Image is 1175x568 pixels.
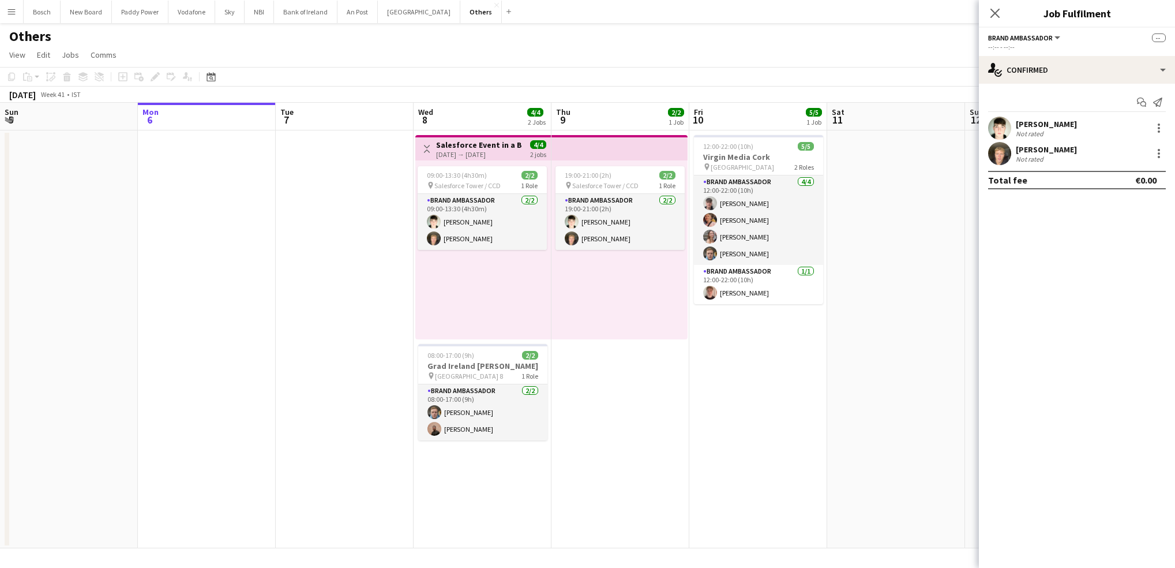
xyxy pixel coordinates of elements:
button: Bank of Ireland [274,1,337,23]
span: 4/4 [527,108,543,117]
h3: Job Fulfilment [979,6,1175,21]
span: 12:00-22:00 (10h) [703,142,753,151]
button: Paddy Power [112,1,168,23]
span: Salesforce Tower / CCD [572,181,639,190]
span: 5 [3,113,18,126]
span: Sun [970,107,983,117]
span: 9 [554,113,570,126]
span: Thu [556,107,570,117]
span: 1 Role [521,372,538,380]
h3: Grad Ireland [PERSON_NAME] [418,361,547,371]
a: Edit [32,47,55,62]
span: 4/4 [530,140,546,149]
app-card-role: Brand Ambassador2/219:00-21:00 (2h)[PERSON_NAME][PERSON_NAME] [555,194,685,250]
app-card-role: Brand Ambassador2/209:00-13:30 (4h30m)[PERSON_NAME][PERSON_NAME] [418,194,547,250]
span: Week 41 [38,90,67,99]
button: Vodafone [168,1,215,23]
button: Others [460,1,502,23]
span: 12 [968,113,983,126]
app-job-card: 12:00-22:00 (10h)5/5Virgin Media Cork [GEOGRAPHIC_DATA]2 RolesBrand Ambassador4/412:00-22:00 (10h... [694,135,823,304]
button: Sky [215,1,245,23]
span: 2/2 [659,171,675,180]
div: Confirmed [979,56,1175,84]
span: Jobs [62,50,79,60]
span: 2 Roles [794,163,814,171]
div: IST [72,90,81,99]
button: New Board [61,1,112,23]
span: 19:00-21:00 (2h) [565,171,611,180]
a: Comms [86,47,121,62]
div: [PERSON_NAME] [1016,144,1077,155]
div: Not rated [1016,155,1046,163]
app-job-card: 19:00-21:00 (2h)2/2 Salesforce Tower / CCD1 RoleBrand Ambassador2/219:00-21:00 (2h)[PERSON_NAME][... [555,166,685,250]
app-job-card: 08:00-17:00 (9h)2/2Grad Ireland [PERSON_NAME] [GEOGRAPHIC_DATA] 81 RoleBrand Ambassador2/208:00-1... [418,344,547,440]
span: 1 Role [659,181,675,190]
span: 2/2 [668,108,684,117]
span: 08:00-17:00 (9h) [427,351,474,360]
span: Edit [37,50,50,60]
div: --:-- - --:-- [988,43,1166,51]
div: 2 Jobs [528,118,546,126]
div: Not rated [1016,129,1046,138]
span: 6 [141,113,159,126]
span: Comms [91,50,117,60]
span: 2/2 [521,171,538,180]
span: 8 [416,113,433,126]
span: 1 Role [521,181,538,190]
h3: Salesforce Event in a Box [436,140,522,150]
a: View [5,47,30,62]
span: Salesforce Tower / CCD [434,181,501,190]
button: [GEOGRAPHIC_DATA] [378,1,460,23]
button: Brand Ambassador [988,33,1062,42]
span: View [9,50,25,60]
span: Tue [280,107,294,117]
div: 1 Job [669,118,684,126]
span: 10 [692,113,703,126]
h1: Others [9,28,51,45]
app-card-role: Brand Ambassador4/412:00-22:00 (10h)[PERSON_NAME][PERSON_NAME][PERSON_NAME][PERSON_NAME] [694,175,823,265]
span: 09:00-13:30 (4h30m) [427,171,487,180]
span: -- [1152,33,1166,42]
span: Sun [5,107,18,117]
a: Jobs [57,47,84,62]
div: €0.00 [1135,174,1157,186]
span: Sat [832,107,844,117]
button: Bosch [24,1,61,23]
app-job-card: 09:00-13:30 (4h30m)2/2 Salesforce Tower / CCD1 RoleBrand Ambassador2/209:00-13:30 (4h30m)[PERSON_... [418,166,547,250]
div: [DATE] → [DATE] [436,150,522,159]
span: [GEOGRAPHIC_DATA] 8 [435,372,503,380]
span: Wed [418,107,433,117]
span: [GEOGRAPHIC_DATA] [711,163,774,171]
span: Fri [694,107,703,117]
span: 5/5 [806,108,822,117]
h3: Virgin Media Cork [694,152,823,162]
span: Mon [142,107,159,117]
span: Brand Ambassador [988,33,1053,42]
span: 2/2 [522,351,538,360]
div: 2 jobs [530,149,546,159]
div: 1 Job [806,118,821,126]
app-card-role: Brand Ambassador2/208:00-17:00 (9h)[PERSON_NAME][PERSON_NAME] [418,384,547,440]
div: [PERSON_NAME] [1016,119,1077,129]
button: An Post [337,1,378,23]
button: NBI [245,1,274,23]
div: [DATE] [9,89,36,100]
span: 5/5 [798,142,814,151]
app-card-role: Brand Ambassador1/112:00-22:00 (10h)[PERSON_NAME] [694,265,823,304]
span: 11 [830,113,844,126]
span: 7 [279,113,294,126]
div: Total fee [988,174,1027,186]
